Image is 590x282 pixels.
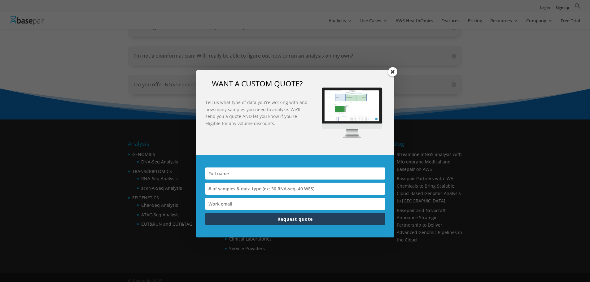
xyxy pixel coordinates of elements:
input: Work email [205,198,385,210]
button: Request quote [205,213,385,225]
strong: Tell us what type of data you're working with and how many samples you need to analyze. We'll sen... [205,99,308,126]
span: WANT A CUSTOM QUOTE? [212,78,303,89]
input: Full name [205,167,385,180]
span: Request quote [278,216,313,222]
input: # of samples & data type (ex: 50 RNA-seq, 40 WES) [205,183,385,195]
